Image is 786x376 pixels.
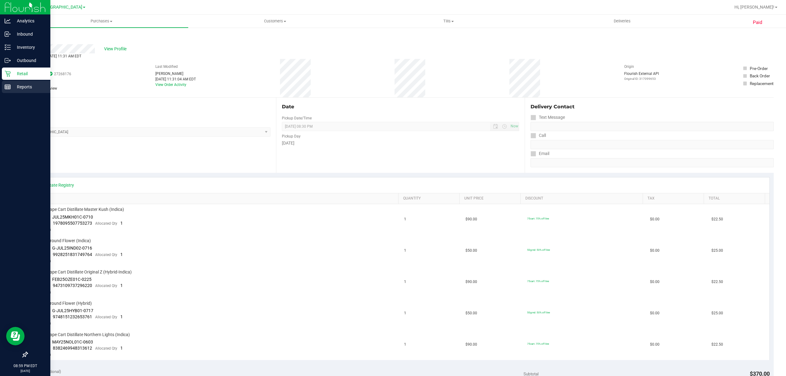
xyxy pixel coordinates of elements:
[403,196,457,201] a: Quantity
[155,76,196,82] div: [DATE] 11:31:04 AM EDT
[6,327,25,345] iframe: Resource center
[52,339,93,344] span: MAY25NOL01C-0603
[531,122,774,131] input: Format: (999) 999-9999
[465,310,477,316] span: $50.00
[648,196,701,201] a: Tax
[531,131,546,140] label: Call
[531,149,549,158] label: Email
[36,196,396,201] a: SKU
[15,15,188,28] a: Purchases
[527,311,550,314] span: 50grnd: 50% off line
[5,57,11,64] inline-svg: Outbound
[53,221,92,226] span: 1978095507753273
[11,30,48,38] p: Inbound
[120,283,123,288] span: 1
[95,346,117,351] span: Allocated Qty
[624,64,634,69] label: Origin
[465,342,477,347] span: $90.00
[52,308,93,313] span: G-JUL25HYB01-0717
[711,216,723,222] span: $22.50
[53,252,92,257] span: 9928251831749764
[120,252,123,257] span: 1
[650,248,660,254] span: $0.00
[531,103,774,110] div: Delivery Contact
[362,15,535,28] a: Tills
[753,19,762,26] span: Paid
[535,15,709,28] a: Deliveries
[35,269,132,275] span: FT 1g Vape Cart Distillate Original Z (Hybrid-Indica)
[5,44,11,50] inline-svg: Inventory
[650,216,660,222] span: $0.00
[52,246,92,250] span: G-JUL25IND02-0716
[95,221,117,226] span: Allocated Qty
[95,253,117,257] span: Allocated Qty
[5,31,11,37] inline-svg: Inbound
[750,80,773,87] div: Replacement
[404,342,406,347] span: 1
[5,84,11,90] inline-svg: Reports
[11,57,48,64] p: Outbound
[650,310,660,316] span: $0.00
[605,18,639,24] span: Deliveries
[53,314,92,319] span: 9748151232653761
[404,279,406,285] span: 1
[527,217,549,220] span: 75cart: 75% off line
[52,215,93,219] span: JUL25MKH01C-0710
[624,76,659,81] p: Original ID: 317099653
[120,346,123,351] span: 1
[188,15,362,28] a: Customers
[11,17,48,25] p: Analytics
[531,113,565,122] label: Text Message
[404,248,406,254] span: 1
[11,44,48,51] p: Inventory
[40,5,82,10] span: [GEOGRAPHIC_DATA]
[750,65,768,72] div: Pre-Order
[120,221,123,226] span: 1
[35,238,91,244] span: FT 7g Ground Flower (Indica)
[48,71,53,77] span: In Sync
[711,279,723,285] span: $22.50
[120,314,123,319] span: 1
[404,310,406,316] span: 1
[35,207,124,212] span: FT 1g Vape Cart Distillate Master Kush (Indica)
[282,103,519,110] div: Date
[155,83,186,87] a: View Order Activity
[624,71,659,81] div: Flourish External API
[465,248,477,254] span: $50.00
[3,369,48,373] p: [DATE]
[404,216,406,222] span: 1
[362,18,535,24] span: Tills
[54,71,71,77] span: 27268176
[155,71,196,76] div: [PERSON_NAME]
[53,346,92,351] span: 8382469948313612
[711,310,723,316] span: $25.00
[709,196,762,201] a: Total
[5,71,11,77] inline-svg: Retail
[527,248,550,251] span: 50grnd: 50% off line
[3,363,48,369] p: 08:59 PM EDT
[104,46,129,52] span: View Profile
[95,284,117,288] span: Allocated Qty
[27,103,270,110] div: Location
[155,64,178,69] label: Last Modified
[15,18,188,24] span: Purchases
[11,70,48,77] p: Retail
[527,342,549,345] span: 75cart: 75% off line
[35,332,130,338] span: FT 1g Vape Cart Distillate Northern Lights (Indica)
[464,196,518,201] a: Unit Price
[5,18,11,24] inline-svg: Analytics
[527,280,549,283] span: 75cart: 75% off line
[282,134,301,139] label: Pickup Day
[711,248,723,254] span: $25.00
[465,216,477,222] span: $90.00
[531,140,774,149] input: Format: (999) 999-9999
[650,342,660,347] span: $0.00
[189,18,361,24] span: Customers
[27,54,81,58] span: Completed [DATE] 11:31 AM EDT
[711,342,723,347] span: $22.50
[750,73,770,79] div: Back Order
[37,182,74,188] a: View State Registry
[35,300,92,306] span: FT 7g Ground Flower (Hybrid)
[650,279,660,285] span: $0.00
[465,279,477,285] span: $90.00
